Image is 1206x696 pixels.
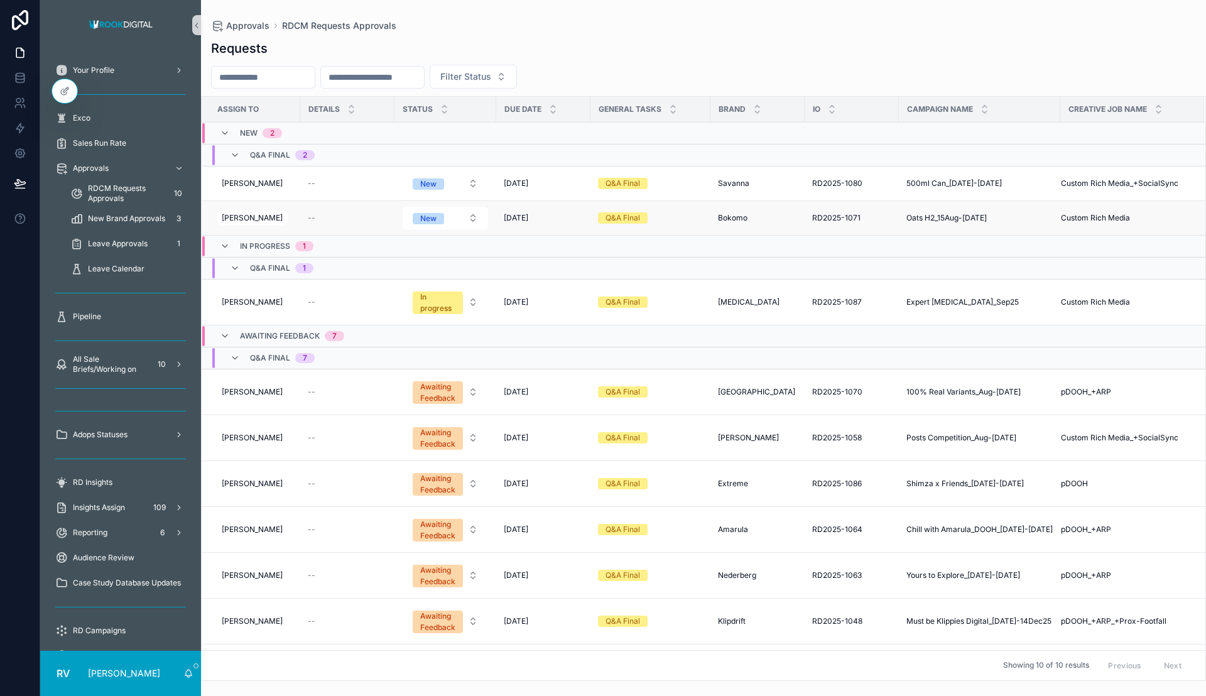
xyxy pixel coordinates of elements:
span: -- [308,479,315,489]
span: pDOOH [1061,479,1088,489]
a: Bokomo [718,213,797,223]
span: RD2025-1064 [812,525,862,535]
a: [PERSON_NAME] [217,474,293,494]
a: [DATE] [504,297,583,307]
a: All Sale Briefs/Working on10 [48,353,193,376]
span: Custom Rich Media [1061,213,1130,223]
a: Q&A Final [598,478,703,489]
span: pDOOH_+ARP [1061,570,1111,580]
span: [PERSON_NAME] [222,479,283,489]
a: RD2025-1064 [812,525,891,535]
a: [GEOGRAPHIC_DATA] [718,387,797,397]
a: RD2025-1086 [812,479,891,489]
span: -- [308,570,315,580]
span: [PERSON_NAME] [222,433,283,443]
span: RD2025-1070 [812,387,862,397]
a: Oats H2_15Aug-[DATE] [906,213,1053,223]
div: In progress [420,291,455,314]
a: [DATE] [504,433,583,443]
a: pDOOH_+ARP [1061,525,1189,535]
button: Select Button [403,375,488,409]
a: 500ml Can_[DATE]-[DATE] [906,178,1053,188]
div: 1 [303,263,306,273]
a: [DATE] [504,525,583,535]
a: Savanna [718,178,797,188]
div: Q&A Final [606,212,640,224]
span: [PERSON_NAME] [222,570,283,580]
span: [DATE] [504,616,528,626]
span: Klipdrift [718,616,746,626]
a: [PERSON_NAME] [217,519,293,540]
span: Assign To [217,104,259,114]
div: Q&A Final [606,478,640,489]
a: [PERSON_NAME] [217,428,293,448]
span: IO [813,104,820,114]
a: Q&A Final [598,178,703,189]
span: pDOOH_+ARP [1061,525,1111,535]
div: Awaiting Feedback [420,519,455,541]
a: Select Button [402,604,489,639]
span: Bokomo [718,213,747,223]
a: Select Button [402,285,489,320]
button: Select Button [403,172,488,195]
a: [DATE] [504,387,583,397]
div: 3 [171,211,186,226]
div: Awaiting Feedback [420,473,455,496]
a: RD2025-1080 [812,178,891,188]
button: Select Button [403,421,488,455]
div: 109 [149,500,170,515]
a: New Brand Approvals3 [63,207,193,230]
span: Leave Approvals [88,239,148,249]
a: Extreme [718,479,797,489]
span: RD2025-1063 [812,570,862,580]
a: Q&A Final [598,524,703,535]
span: In progress [240,241,290,251]
a: Adops Statuses [48,423,193,446]
span: Showing 10 of 10 results [1003,661,1089,671]
p: [PERSON_NAME] [88,667,160,680]
a: [PERSON_NAME] [217,382,293,402]
a: RD2025-1063 [812,570,891,580]
span: [GEOGRAPHIC_DATA] [718,387,795,397]
span: Chill with Amarula_DOOH_[DATE]-[DATE] [906,525,1053,535]
span: [PERSON_NAME] [222,297,283,307]
span: All Sale Briefs/Working on [73,354,149,374]
a: Select Button [402,206,489,230]
span: [PERSON_NAME] [222,213,283,223]
a: Must be Klippies Digital_[DATE]-14Dec25 [906,616,1053,626]
a: RDCM Requests Approvals10 [63,182,193,205]
a: Approvals [48,157,193,180]
a: Q&A Final [598,616,703,627]
a: Audience Review [48,546,193,569]
a: RDCM Requests Approvals [282,19,396,32]
span: -- [308,525,315,535]
span: [DATE] [504,297,528,307]
span: Approvals [226,19,269,32]
a: Klipdrift [718,616,797,626]
a: Custom Rich Media [1061,213,1189,223]
a: Select Button [402,558,489,593]
a: RD Campaigns [48,619,193,642]
span: Q&A Final [250,353,290,363]
a: 100% Real Variants_Aug-[DATE] [906,387,1053,397]
a: Case Study Database Updates [48,572,193,594]
span: [DATE] [504,387,528,397]
a: Amarula [718,525,797,535]
a: -- [308,213,387,223]
img: App logo [85,15,156,35]
a: Custom Rich Media [1061,297,1189,307]
a: [PERSON_NAME] [217,565,293,585]
span: Pipeline [73,312,101,322]
span: Insights Assign [73,503,125,513]
button: Select Button [403,558,488,592]
div: 7 [332,331,337,341]
a: [PERSON_NAME] [217,611,293,631]
span: Posts Competition_Aug-[DATE] [906,433,1016,443]
a: [PERSON_NAME] [718,433,797,443]
span: Due Date [504,104,541,114]
button: Select Button [403,513,488,546]
a: Select Button [402,512,489,547]
div: Q&A Final [606,296,640,308]
a: RD2025-1058 [812,433,891,443]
